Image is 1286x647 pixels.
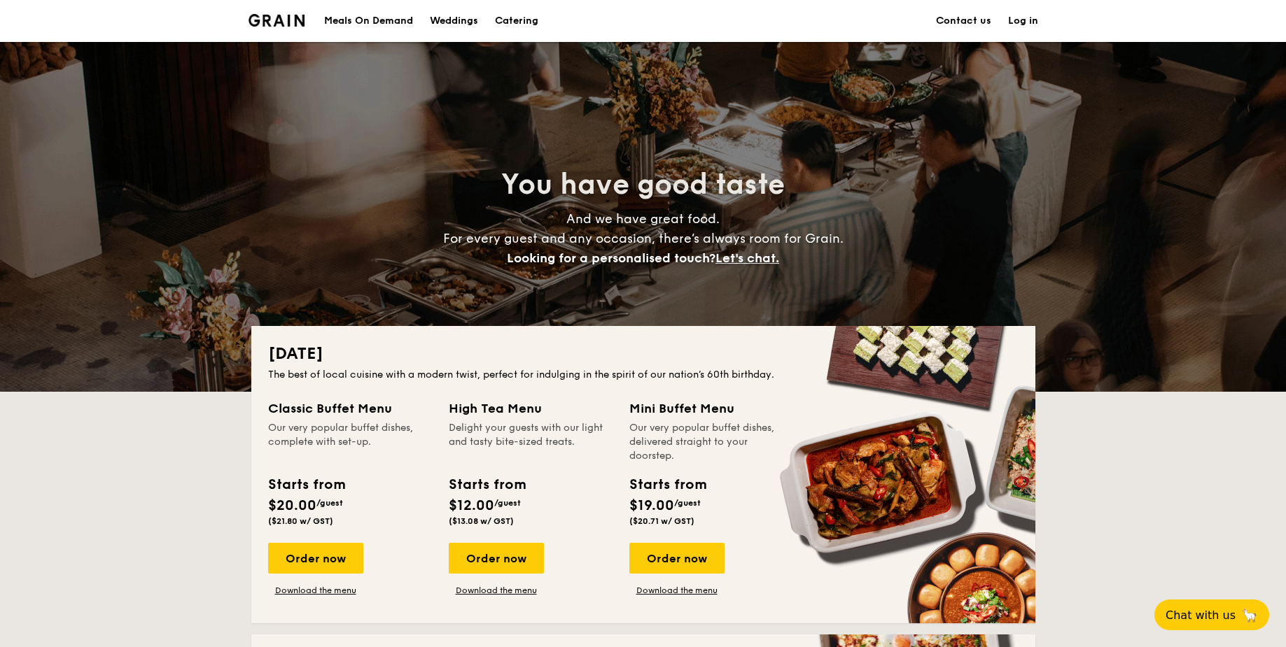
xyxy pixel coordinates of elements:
span: ($20.71 w/ GST) [629,516,694,526]
div: Our very popular buffet dishes, complete with set-up. [268,421,432,463]
span: /guest [316,498,343,508]
a: Logotype [249,14,305,27]
span: $19.00 [629,497,674,514]
span: Chat with us [1166,609,1236,622]
div: Starts from [449,474,525,495]
div: Our very popular buffet dishes, delivered straight to your doorstep. [629,421,793,463]
span: /guest [494,498,521,508]
a: Download the menu [449,585,544,596]
a: Download the menu [268,585,363,596]
span: 🦙 [1241,607,1258,623]
span: You have good taste [501,168,785,201]
button: Chat with us🦙 [1154,599,1269,630]
img: Grain [249,14,305,27]
span: ($21.80 w/ GST) [268,516,333,526]
div: Order now [449,543,544,574]
div: The best of local cuisine with a modern twist, perfect for indulging in the spirit of our nation’... [268,368,1019,382]
div: Delight your guests with our light and tasty bite-sized treats. [449,421,613,463]
div: Mini Buffet Menu [629,399,793,418]
span: $12.00 [449,497,494,514]
div: Starts from [268,474,344,495]
div: Order now [629,543,725,574]
span: /guest [674,498,701,508]
span: Looking for a personalised touch? [507,250,715,266]
div: Starts from [629,474,706,495]
span: $20.00 [268,497,316,514]
div: Order now [268,543,363,574]
div: Classic Buffet Menu [268,399,432,418]
a: Download the menu [629,585,725,596]
h2: [DATE] [268,343,1019,365]
div: High Tea Menu [449,399,613,418]
span: ($13.08 w/ GST) [449,516,514,526]
span: Let's chat. [715,250,779,266]
span: And we have great food. For every guest and any occasion, there’s always room for Grain. [443,211,844,266]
